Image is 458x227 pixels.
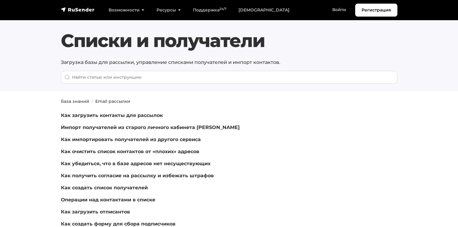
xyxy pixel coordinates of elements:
[61,173,214,178] a: Как получить согласие на рассылку и избежать штрафов
[187,4,232,16] a: Поддержка24/7
[355,4,397,17] a: Регистрация
[65,74,70,80] img: Поиск
[57,98,401,105] nav: breadcrumb
[61,161,210,166] a: Как убедиться, что в базе адресов нет несуществующих
[232,4,295,16] a: [DEMOGRAPHIC_DATA]
[61,137,201,142] a: Как импортировать получателей из другого сервиса
[103,4,150,16] a: Возможности
[61,7,95,13] img: RuSender
[95,99,130,104] a: Email рассылки
[61,125,240,130] a: Импорт получателей из старого личного кабинета [PERSON_NAME]
[61,221,175,227] a: Как создать форму для сбора подписчиков
[61,197,155,203] a: Операции над контактами в списке
[61,209,130,215] a: Как загрузить отписантов
[61,112,163,118] a: Как загрузить контакты для рассылок
[150,4,187,16] a: Ресурсы
[61,185,148,191] a: Как создать список получателей
[326,4,352,16] a: Войти
[61,30,397,52] h1: Списки и получатели
[61,59,397,66] p: Загрузка базы для рассылки, управление списками получателей и импорт контактов.
[61,71,397,84] input: When autocomplete results are available use up and down arrows to review and enter to go to the d...
[61,149,199,154] a: Как очистить список контактов от «плохих» адресов
[61,99,89,104] a: База знаний
[220,7,226,11] sup: 24/7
